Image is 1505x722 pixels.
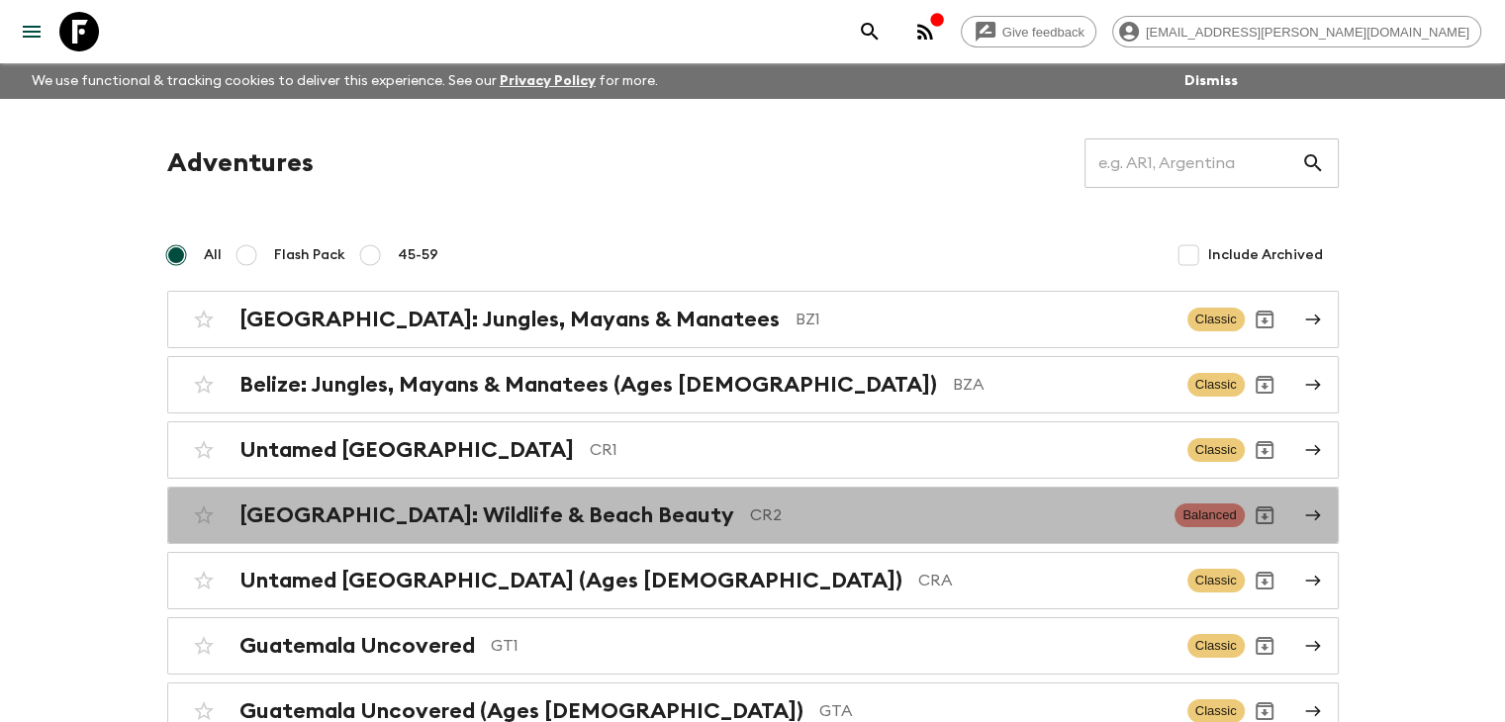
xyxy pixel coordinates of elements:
[167,617,1339,675] a: Guatemala UncoveredGT1ClassicArchive
[961,16,1096,47] a: Give feedback
[1084,135,1301,191] input: e.g. AR1, Argentina
[167,552,1339,609] a: Untamed [GEOGRAPHIC_DATA] (Ages [DEMOGRAPHIC_DATA])CRAClassicArchive
[239,568,902,593] h2: Untamed [GEOGRAPHIC_DATA] (Ages [DEMOGRAPHIC_DATA])
[1245,430,1284,470] button: Archive
[12,12,51,51] button: menu
[239,633,475,659] h2: Guatemala Uncovered
[500,74,596,88] a: Privacy Policy
[1175,503,1244,527] span: Balanced
[796,308,1172,331] p: BZ1
[491,634,1172,658] p: GT1
[204,245,222,265] span: All
[1179,67,1243,95] button: Dismiss
[167,356,1339,413] a: Belize: Jungles, Mayans & Manatees (Ages [DEMOGRAPHIC_DATA])BZAClassicArchive
[1187,308,1245,331] span: Classic
[1245,365,1284,405] button: Archive
[239,437,574,463] h2: Untamed [GEOGRAPHIC_DATA]
[1245,626,1284,666] button: Archive
[590,438,1172,462] p: CR1
[167,421,1339,479] a: Untamed [GEOGRAPHIC_DATA]CR1ClassicArchive
[1112,16,1481,47] div: [EMAIL_ADDRESS][PERSON_NAME][DOMAIN_NAME]
[167,143,314,183] h1: Adventures
[1245,561,1284,600] button: Archive
[239,307,780,332] h2: [GEOGRAPHIC_DATA]: Jungles, Mayans & Manatees
[918,569,1172,592] p: CRA
[1187,438,1245,462] span: Classic
[1187,569,1245,592] span: Classic
[991,25,1095,40] span: Give feedback
[750,503,1160,527] p: CR2
[239,502,734,528] h2: [GEOGRAPHIC_DATA]: Wildlife & Beach Beauty
[24,63,666,99] p: We use functional & tracking cookies to deliver this experience. See our for more.
[1245,496,1284,535] button: Archive
[274,245,345,265] span: Flash Pack
[953,373,1172,397] p: BZA
[239,372,937,398] h2: Belize: Jungles, Mayans & Manatees (Ages [DEMOGRAPHIC_DATA])
[1245,300,1284,339] button: Archive
[1187,634,1245,658] span: Classic
[1208,245,1323,265] span: Include Archived
[1135,25,1480,40] span: [EMAIL_ADDRESS][PERSON_NAME][DOMAIN_NAME]
[398,245,438,265] span: 45-59
[850,12,890,51] button: search adventures
[1187,373,1245,397] span: Classic
[167,291,1339,348] a: [GEOGRAPHIC_DATA]: Jungles, Mayans & ManateesBZ1ClassicArchive
[167,487,1339,544] a: [GEOGRAPHIC_DATA]: Wildlife & Beach BeautyCR2BalancedArchive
